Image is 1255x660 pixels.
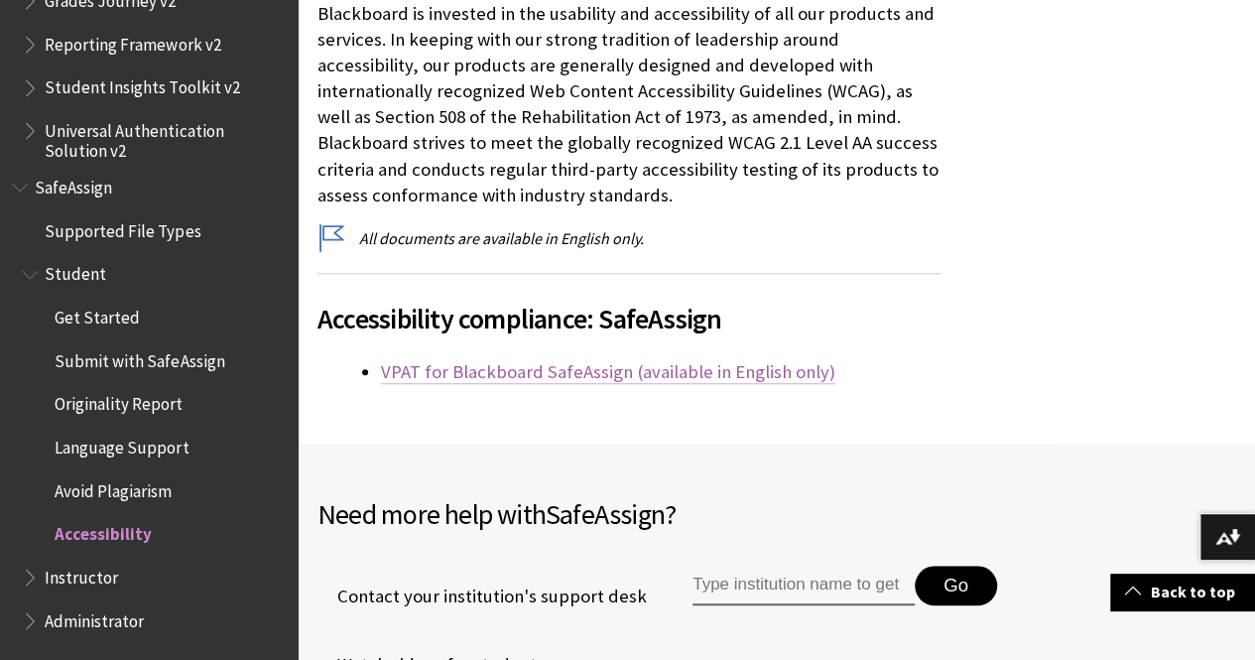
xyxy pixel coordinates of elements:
p: Blackboard is invested in the usability and accessibility of all our products and services. In ke... [317,1,941,208]
span: Student [45,258,106,285]
span: SafeAssign [546,496,665,532]
span: SafeAssign [35,171,112,198]
span: Supported File Types [45,214,200,241]
input: Type institution name to get support [692,566,915,605]
span: Accessibility [55,518,152,545]
span: Language Support [55,431,188,458]
span: Get Started [55,301,140,328]
span: Instructor [45,561,118,588]
span: Reporting Framework v2 [45,28,220,55]
p: All documents are available in English only. [317,227,941,249]
span: Universal Authentication Solution v2 [45,114,284,161]
span: Student Insights Toolkit v2 [45,71,239,98]
span: Accessibility compliance: SafeAssign [317,298,941,339]
a: Back to top [1110,574,1255,610]
span: Originality Report [55,388,183,415]
a: VPAT for Blackboard SafeAssign (available in English only) [381,360,835,384]
nav: Book outline for Blackboard SafeAssign [12,171,286,637]
span: Avoid Plagiarism [55,474,172,501]
span: Submit with SafeAssign [55,344,224,371]
button: Go [915,566,997,605]
span: Contact your institution's support desk [317,584,647,609]
h2: Need more help with ? [317,493,1235,535]
span: Administrator [45,604,144,631]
